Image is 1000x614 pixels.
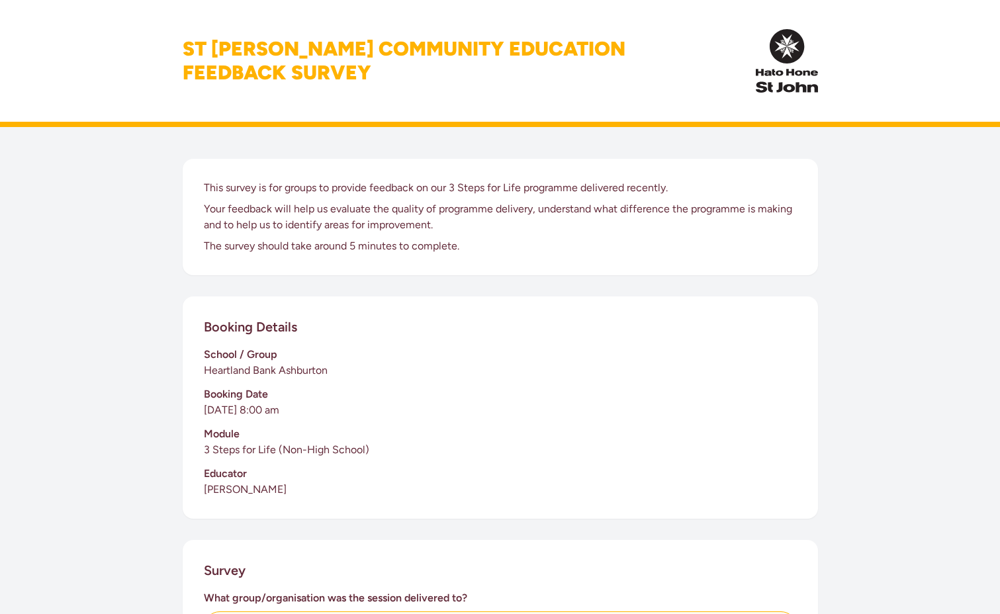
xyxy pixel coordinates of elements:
[204,402,797,418] p: [DATE] 8:00 am
[204,363,797,378] p: Heartland Bank Ashburton
[204,442,797,458] p: 3 Steps for Life (Non-High School)
[204,561,246,580] h2: Survey
[204,426,797,442] h3: Module
[204,318,297,336] h2: Booking Details
[204,466,797,482] h3: Educator
[204,201,797,233] p: Your feedback will help us evaluate the quality of programme delivery, understand what difference...
[204,180,797,196] p: This survey is for groups to provide feedback on our 3 Steps for Life programme delivered recently.
[204,386,797,402] h3: Booking Date
[756,29,817,93] img: InPulse
[204,347,797,363] h3: School / Group
[204,590,797,606] h3: What group/organisation was the session delivered to?
[204,482,797,498] p: [PERSON_NAME]
[183,37,625,85] h1: St [PERSON_NAME] Community Education Feedback Survey
[204,238,797,254] p: The survey should take around 5 minutes to complete.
